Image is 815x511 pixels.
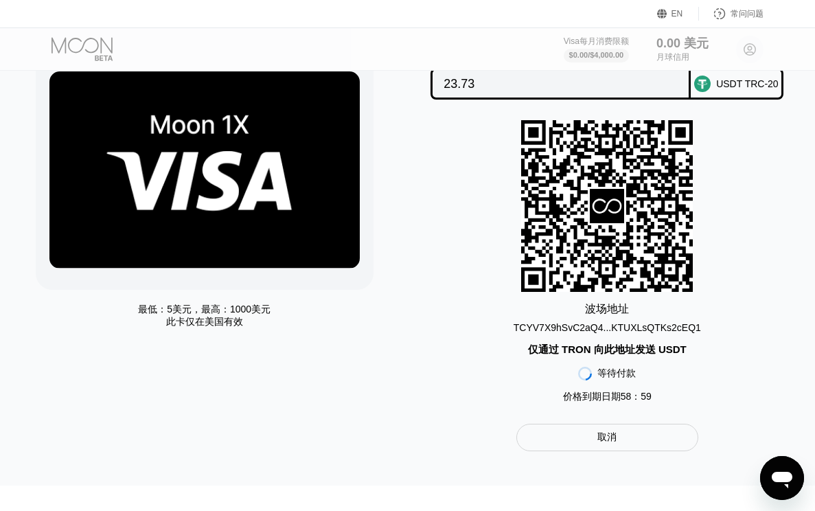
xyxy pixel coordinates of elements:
font: 取消 [597,431,617,442]
font: 最低： [138,304,167,315]
iframe: 启动消息传送窗口的按钮 [760,456,804,500]
font: 等待付款 [597,367,636,378]
font: / [588,51,590,59]
font: 价格到期日期 [563,391,621,402]
font: 此卡仅在 [166,316,205,327]
font: ，最高： [192,304,230,315]
font: TCYV7X9hSvC2aQ4...KTUXLsQTKs2cEQ1 [514,322,701,333]
font: 波场 [585,303,607,315]
font: 仅通过 TRON 向此地址发送 USDT [528,343,687,355]
font: 美国有效 [205,316,243,327]
div: 常问问题 [699,7,764,21]
font: $0.00 [569,51,588,59]
font: 地址 [607,303,629,315]
font: ： [631,391,641,402]
font: USDT TRC-20 [716,78,779,89]
font: Visa每月消费限额 [564,36,629,46]
div: EN [657,7,699,21]
div: 取消 [516,424,698,451]
font: 59 [641,391,652,402]
font: 1000美元 [230,304,271,315]
font: 常问问题 [731,9,764,19]
font: 58 [621,391,632,402]
div: Visa每月消费限额$0.00/$4,000.00 [564,36,629,63]
div: TCYV7X9hSvC2aQ4...KTUXLsQTKs2cEQ1 [514,317,701,333]
font: $4,000.00 [590,51,623,59]
div: 您付款USDT TRC-20 [422,49,794,100]
font: 5美元 [167,304,192,315]
font: EN [671,9,683,19]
